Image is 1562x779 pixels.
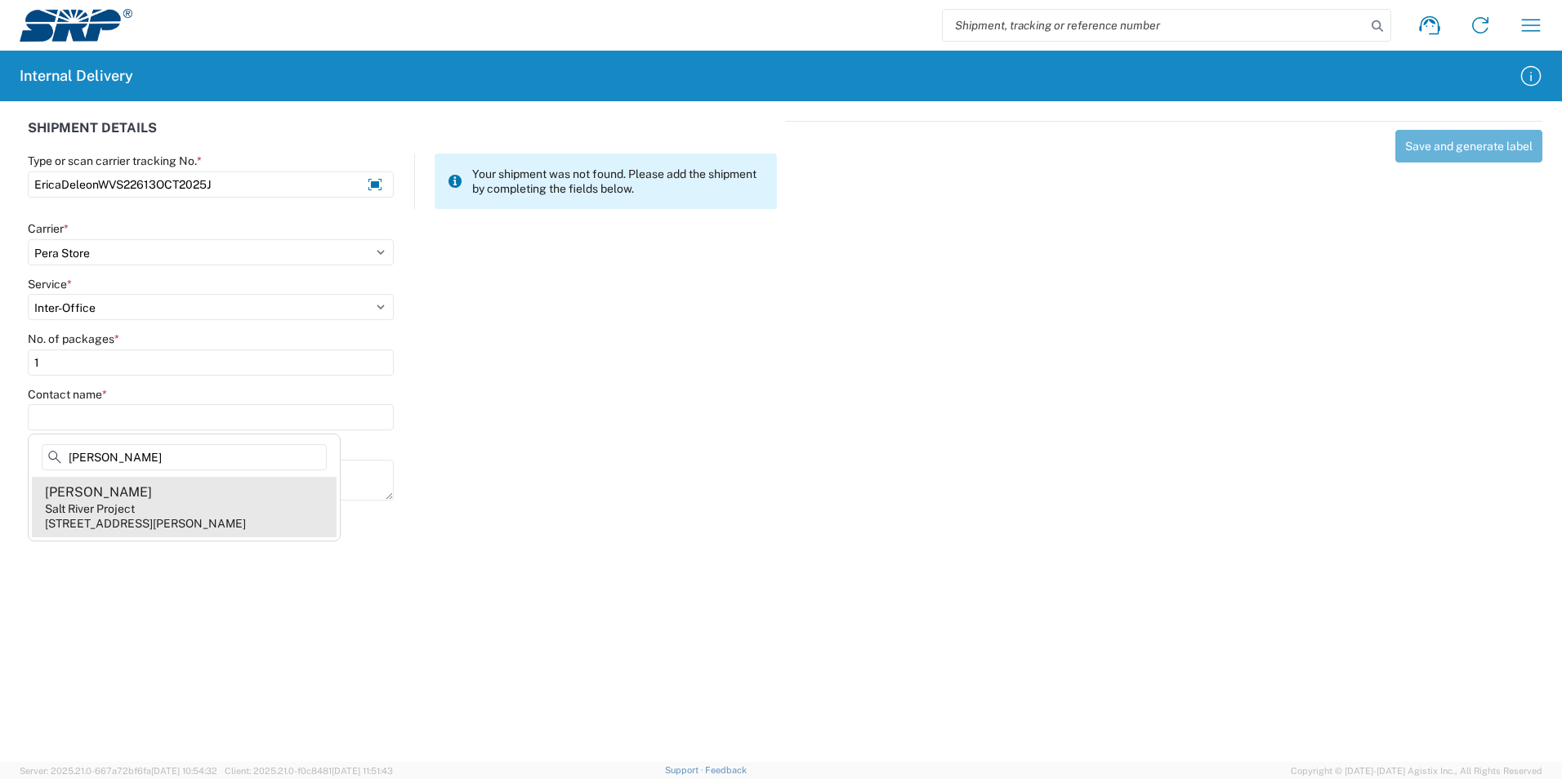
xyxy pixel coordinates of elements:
img: srp [20,9,132,42]
span: Client: 2025.21.0-f0c8481 [225,766,393,776]
span: Copyright © [DATE]-[DATE] Agistix Inc., All Rights Reserved [1291,763,1542,778]
h2: Internal Delivery [20,66,133,86]
span: [DATE] 11:51:43 [332,766,393,776]
span: Server: 2025.21.0-667a72bf6fa [20,766,217,776]
label: Service [28,277,72,292]
label: Contact name [28,387,107,402]
input: Shipment, tracking or reference number [943,10,1366,41]
div: [PERSON_NAME] [45,483,152,501]
div: [STREET_ADDRESS][PERSON_NAME] [45,516,246,531]
span: [DATE] 10:54:32 [151,766,217,776]
a: Support [665,765,706,775]
label: Carrier [28,221,69,236]
label: Type or scan carrier tracking No. [28,154,202,168]
a: Feedback [705,765,747,775]
div: SHIPMENT DETAILS [28,121,777,154]
label: No. of packages [28,332,119,346]
div: Salt River Project [45,501,135,516]
span: Your shipment was not found. Please add the shipment by completing the fields below. [472,167,764,196]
